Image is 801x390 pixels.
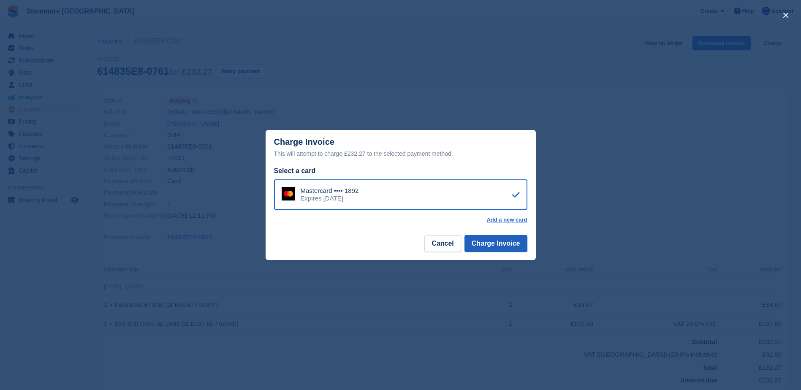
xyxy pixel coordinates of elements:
div: Expires [DATE] [301,195,359,202]
div: Select a card [274,166,527,176]
div: Mastercard •••• 1892 [301,187,359,195]
button: Cancel [424,235,461,252]
button: close [779,8,793,22]
img: Mastercard Logo [282,187,295,200]
a: Add a new card [486,217,527,223]
div: This will attempt to charge £232.27 to the selected payment method. [274,149,527,159]
button: Charge Invoice [464,235,527,252]
div: Charge Invoice [274,137,527,159]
